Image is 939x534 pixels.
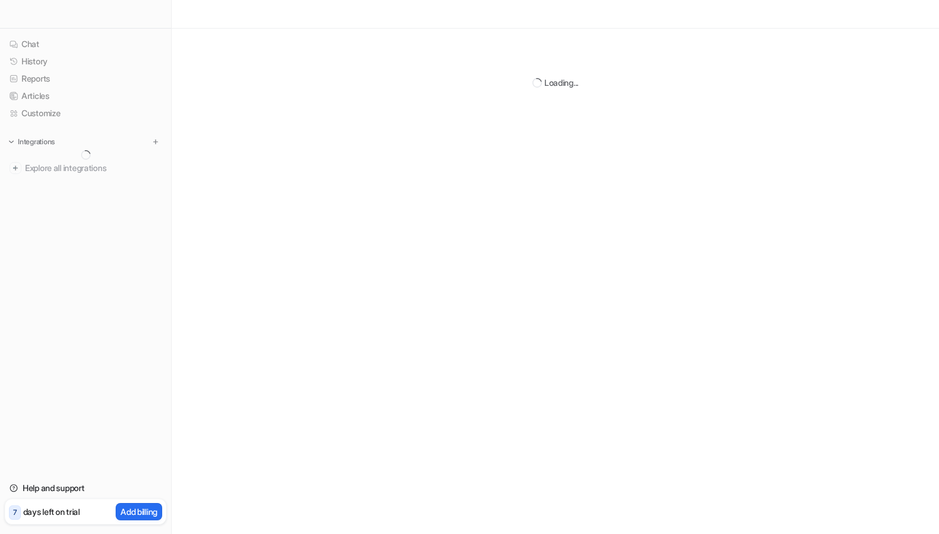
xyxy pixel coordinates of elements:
button: Integrations [5,136,58,148]
p: days left on trial [23,505,80,518]
a: Articles [5,88,166,104]
img: menu_add.svg [151,138,160,146]
a: Chat [5,36,166,52]
a: Help and support [5,480,166,496]
button: Add billing [116,503,162,520]
a: Reports [5,70,166,87]
img: expand menu [7,138,16,146]
a: Customize [5,105,166,122]
a: Explore all integrations [5,160,166,176]
a: History [5,53,166,70]
p: Add billing [120,505,157,518]
p: Integrations [18,137,55,147]
img: explore all integrations [10,162,21,174]
div: Loading... [544,76,578,89]
span: Explore all integrations [25,159,162,178]
p: 7 [13,507,17,518]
